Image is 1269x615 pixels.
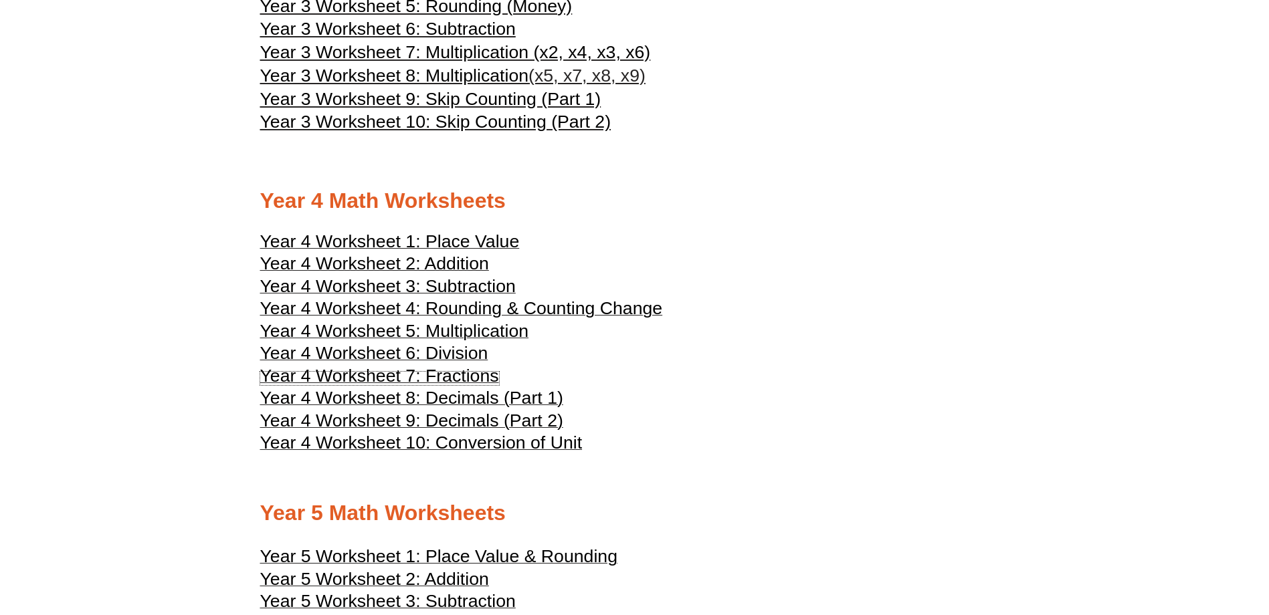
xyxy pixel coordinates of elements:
a: Year 4 Worksheet 3: Subtraction [260,282,516,295]
a: Year 5 Worksheet 1: Place Value & Rounding [260,552,617,566]
span: Year 4 Worksheet 4: Rounding & Counting Change [260,298,663,318]
a: Year 4 Worksheet 9: Decimals (Part 2) [260,416,563,430]
a: Year 4 Worksheet 4: Rounding & Counting Change [260,304,663,318]
span: (x5, x7, x8, x9) [528,66,646,86]
span: Year 3 Worksheet 10: Skip Counting (Part 2) [260,112,611,132]
span: Year 4 Worksheet 5: Multiplication [260,321,529,341]
span: Year 3 Worksheet 6: Subtraction [260,19,516,39]
span: Year 4 Worksheet 9: Decimals (Part 2) [260,410,563,430]
span: Year 4 Worksheet 10: Conversion of Unit [260,433,583,453]
span: Year 3 Worksheet 7: Multiplication (x2, x4, x3, x6) [260,42,651,62]
a: Year 4 Worksheet 2: Addition [260,259,489,273]
a: Year 4 Worksheet 6: Division [260,349,488,362]
a: Year 5 Worksheet 3: Subtraction [260,597,516,610]
span: Year 4 Worksheet 7: Fractions [260,366,499,386]
a: Year 4 Worksheet 5: Multiplication [260,327,529,340]
span: Year 4 Worksheet 2: Addition [260,253,489,273]
a: Year 3 Worksheet 8: Multiplication(x5, x7, x8, x9) [260,64,646,88]
a: Year 3 Worksheet 10: Skip Counting (Part 2) [260,110,611,134]
span: Year 3 Worksheet 9: Skip Counting (Part 1) [260,89,601,109]
h2: Year 4 Math Worksheets [260,187,1009,215]
a: Year 4 Worksheet 7: Fractions [260,372,499,385]
a: Year 4 Worksheet 10: Conversion of Unit [260,439,583,452]
a: Year 3 Worksheet 9: Skip Counting (Part 1) [260,88,601,111]
a: Year 5 Worksheet 2: Addition [260,575,489,588]
span: Year 4 Worksheet 3: Subtraction [260,276,516,296]
span: Year 3 Worksheet 8: Multiplication [260,66,529,86]
iframe: Chat Widget [1046,464,1269,615]
span: Year 4 Worksheet 8: Decimals (Part 1) [260,388,563,408]
span: Year 5 Worksheet 1: Place Value & Rounding [260,546,617,566]
a: Year 4 Worksheet 8: Decimals (Part 1) [260,394,563,407]
span: Year 4 Worksheet 6: Division [260,343,488,363]
a: Year 3 Worksheet 7: Multiplication (x2, x4, x3, x6) [260,41,651,64]
span: Year 5 Worksheet 3: Subtraction [260,591,516,611]
a: Year 4 Worksheet 1: Place Value [260,237,520,251]
a: Year 3 Worksheet 6: Subtraction [260,17,516,41]
span: Year 5 Worksheet 2: Addition [260,569,489,589]
span: Year 4 Worksheet 1: Place Value [260,231,520,251]
h2: Year 5 Math Worksheets [260,499,1009,527]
